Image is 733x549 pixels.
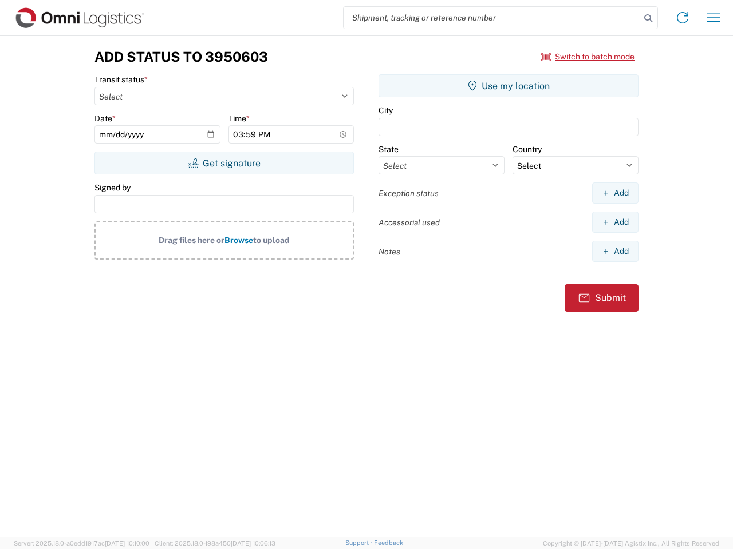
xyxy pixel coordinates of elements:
[105,540,149,547] span: [DATE] 10:10:00
[513,144,542,154] label: Country
[565,284,639,312] button: Submit
[379,74,639,97] button: Use my location
[94,113,116,124] label: Date
[543,538,719,548] span: Copyright © [DATE]-[DATE] Agistix Inc., All Rights Reserved
[344,7,640,29] input: Shipment, tracking or reference number
[159,236,224,245] span: Drag files here or
[592,241,639,262] button: Add
[345,539,374,546] a: Support
[155,540,275,547] span: Client: 2025.18.0-198a450
[592,212,639,233] button: Add
[94,152,354,174] button: Get signature
[374,539,403,546] a: Feedback
[94,49,268,65] h3: Add Status to 3950603
[224,236,253,245] span: Browse
[379,144,399,154] label: State
[379,246,400,257] label: Notes
[14,540,149,547] span: Server: 2025.18.0-a0edd1917ac
[592,182,639,204] button: Add
[379,105,393,116] label: City
[541,47,635,66] button: Switch to batch mode
[94,182,131,193] label: Signed by
[231,540,275,547] span: [DATE] 10:06:13
[253,236,290,245] span: to upload
[94,74,148,85] label: Transit status
[379,217,440,228] label: Accessorial used
[379,188,439,198] label: Exception status
[228,113,250,124] label: Time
